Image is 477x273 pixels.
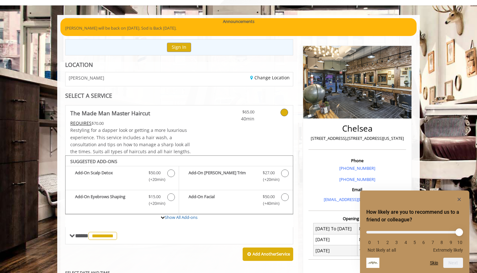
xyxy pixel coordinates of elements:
[65,25,412,32] p: [PERSON_NAME] will be back on [DATE]. Sod is Back [DATE].
[430,260,438,265] button: Skip
[310,124,404,133] h2: Chelsea
[259,200,278,207] span: (+40min )
[145,200,164,207] span: (+20min )
[308,216,406,221] h3: Opening Hours
[70,120,198,127] div: $70.00
[70,109,150,118] b: The Made Man Master Haircut
[339,165,375,171] a: [PHONE_NUMBER]
[366,226,463,253] div: How likely are you to recommend us to a friend or colleague? Select an option from 0 to 10, with ...
[149,169,161,176] span: $50.00
[357,245,401,256] td: 10 A.M - 7 P.M
[223,18,254,25] b: Announcements
[252,251,290,257] b: Add Another Service
[310,158,404,163] h3: Phone
[448,240,454,245] li: 9
[455,196,463,203] button: Hide survey
[65,155,293,215] div: The Made Man Master Haircut Add-onS
[167,43,191,52] button: Sign In
[324,197,391,202] a: [EMAIL_ADDRESS][DOMAIN_NAME]
[357,234,401,245] td: 8 A.M - 7 P.M
[411,240,418,245] li: 5
[366,240,373,245] li: 0
[250,75,290,81] a: Change Location
[182,193,289,208] label: Add-On Facial
[314,234,357,245] td: [DATE]
[339,176,375,182] a: [PHONE_NUMBER]
[314,245,357,256] td: [DATE]
[189,193,256,207] b: Add-On Facial
[217,105,254,122] a: $65.00
[189,169,256,183] b: Add-On [PERSON_NAME] Trim
[430,240,436,245] li: 7
[145,176,164,183] span: (+20min )
[439,240,445,245] li: 8
[69,193,176,208] label: Add-On Eyebrows Shaping
[65,61,93,68] b: LOCATION
[393,240,400,245] li: 3
[310,135,404,142] p: [STREET_ADDRESS],[STREET_ADDRESS][US_STATE]
[457,240,463,245] li: 10
[165,214,197,220] a: Show All Add-ons
[384,240,391,245] li: 2
[259,176,278,183] span: (+20min )
[69,75,104,80] span: [PERSON_NAME]
[243,248,293,261] button: Add AnotherService
[310,187,404,192] h3: Email
[182,169,289,184] label: Add-On Beard Trim
[357,223,401,234] td: 8 A.M - 8 P.M
[263,193,275,200] span: $50.00
[75,193,142,207] b: Add-On Eyebrows Shaping
[314,223,357,234] td: [DATE] To [DATE]
[65,93,293,99] div: SELECT A SERVICE
[149,193,161,200] span: $15.00
[366,196,463,268] div: How likely are you to recommend us to a friend or colleague? Select an option from 0 to 10, with ...
[433,248,463,253] span: Extremely likely
[420,240,427,245] li: 6
[75,169,142,183] b: Add-On Scalp Detox
[70,120,92,126] span: This service needs some Advance to be paid before we block your appointment
[368,248,396,253] span: Not likely at all
[443,258,463,268] button: Next question
[69,169,176,184] label: Add-On Scalp Detox
[263,169,275,176] span: $27.00
[70,158,117,164] b: SUGGESTED ADD-ONS
[70,127,191,154] span: Restyling for a dapper look or getting a more luxurious experience. This service includes a hair ...
[403,240,409,245] li: 4
[375,240,382,245] li: 1
[366,208,463,224] h2: How likely are you to recommend us to a friend or colleague? Select an option from 0 to 10, with ...
[217,115,254,122] span: 40min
